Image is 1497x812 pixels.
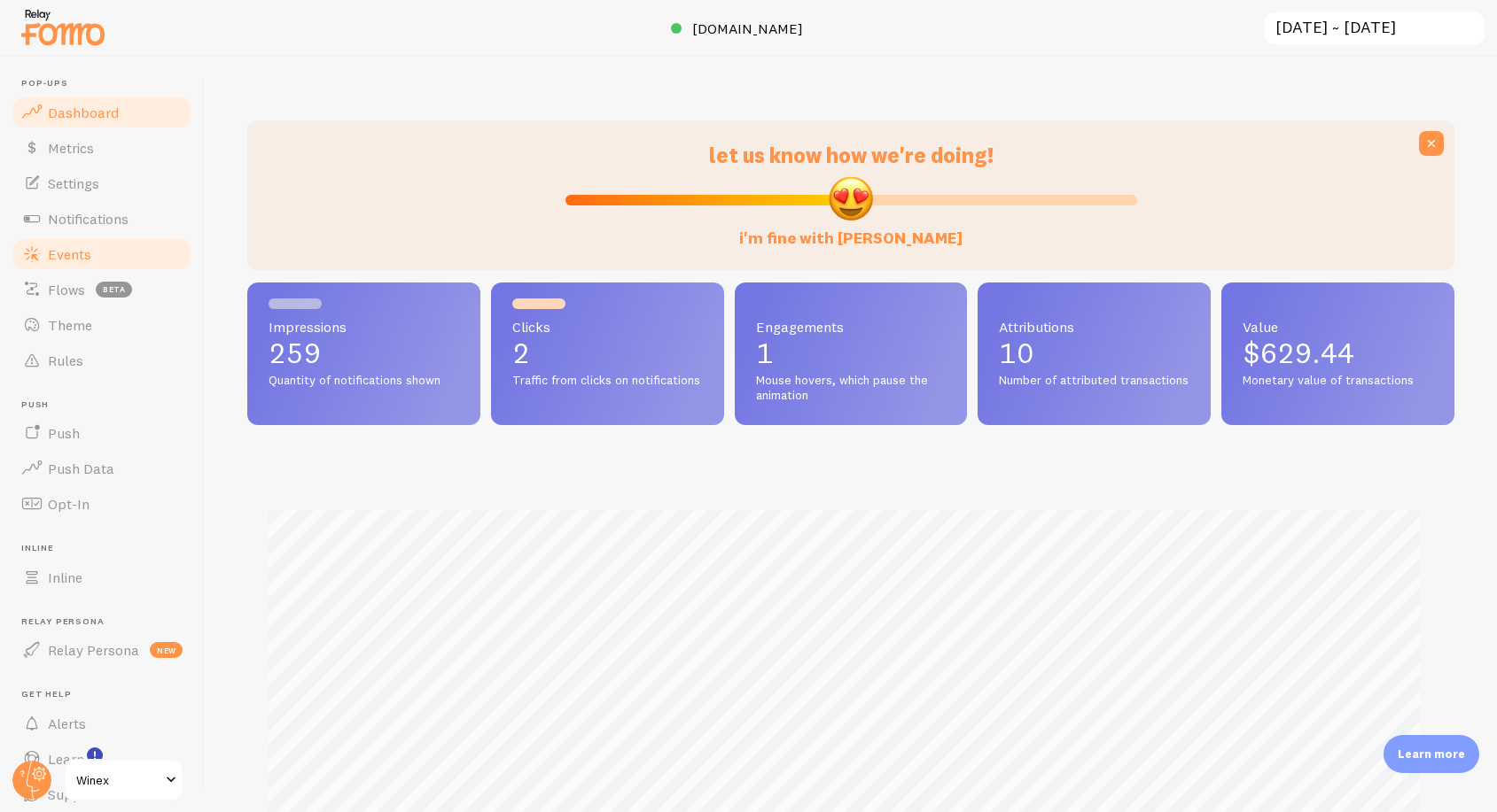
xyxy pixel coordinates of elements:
[48,316,92,334] span: Theme
[269,339,459,367] p: 259
[269,320,459,334] span: Impressions
[756,339,947,367] p: 1
[21,543,193,554] span: Inline
[11,706,193,741] a: Alerts
[48,104,119,121] span: Dashboard
[11,95,193,130] a: Dashboard
[21,689,193,700] span: Get Help
[756,373,947,404] span: Mouse hovers, which pause the animation
[11,486,193,522] a: Opt-In
[512,320,703,334] span: Clicks
[21,399,193,411] span: Push
[11,343,193,378] a: Rules
[48,245,91,263] span: Events
[269,373,459,389] span: Quantity of notifications shown
[739,211,963,249] label: i'm fine with [PERSON_NAME]
[48,750,84,768] span: Learn
[11,632,193,668] a: Relay Persona new
[19,4,107,50] img: fomo-relay-logo-orange.svg
[11,451,193,486] a: Push Data
[1398,746,1465,762] p: Learn more
[11,130,193,166] a: Metrics
[1384,735,1479,773] div: Learn more
[150,642,183,658] span: new
[21,78,193,89] span: Pop-ups
[512,373,703,389] span: Traffic from clicks on notifications
[48,424,80,442] span: Push
[756,320,947,334] span: Engagements
[21,616,193,628] span: Relay Persona
[11,560,193,595] a: Inline
[11,166,193,201] a: Settings
[48,139,94,157] span: Metrics
[48,174,99,192] span: Settings
[11,307,193,343] a: Theme
[11,741,193,777] a: Learn
[11,201,193,236] a: Notifications
[48,460,114,477] span: Push Data
[48,495,90,513] span: Opt-In
[11,415,193,451] a: Push
[1243,320,1433,334] span: Value
[827,174,875,222] img: emoji.png
[48,281,85,298] span: Flows
[999,339,1189,367] p: 10
[48,210,129,228] span: Notifications
[48,715,86,732] span: Alerts
[1243,373,1433,389] span: Monetary value of transactions
[96,282,132,298] span: beta
[11,272,193,307] a: Flows beta
[999,320,1189,334] span: Attributions
[709,142,994,168] span: let us know how we're doing!
[76,769,160,791] span: Winex
[48,641,139,659] span: Relay Persona
[11,236,193,272] a: Events
[999,373,1189,389] span: Number of attributed transactions
[87,747,103,763] svg: <p>Watch New Feature Tutorials!</p>
[1243,336,1354,370] span: $629.44
[48,352,83,369] span: Rules
[512,339,703,367] p: 2
[64,759,183,801] a: Winex
[48,568,82,586] span: Inline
